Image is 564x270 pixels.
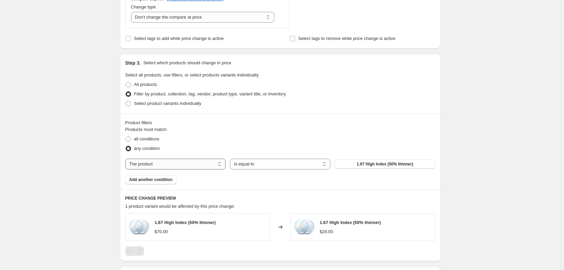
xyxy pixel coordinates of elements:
span: Products must match: [125,127,168,132]
div: Product filters [125,119,435,126]
span: Add another condition [129,177,173,182]
button: Add another condition [125,175,177,184]
span: Select product variants individually [134,101,201,106]
span: 1.67 High Index (50% thinner) [357,161,413,167]
span: Select tags to remove while price change is active [298,36,395,41]
span: 1 product variant would be affected by this price change: [125,204,235,209]
h2: Step 3. [125,60,141,66]
div: $70.00 [155,228,168,235]
div: $28.00 [320,228,333,235]
button: 1.67 High Index (50% thinner) [335,159,435,169]
h6: PRICE CHANGE PREVIEW [125,196,435,201]
span: all conditions [134,136,159,141]
span: Select tags to add while price change is active [134,36,224,41]
span: Filter by product, collection, tag, vendor, product type, variant title, or inventory [134,91,286,96]
span: 1.67 High Index (50% thinner) [320,220,381,225]
span: Select all products, use filters, or select products variants individually [125,72,259,77]
nav: Pagination [125,246,144,256]
span: any condition [134,146,160,151]
img: 18139a08-cf5_80x.jpg [129,217,149,237]
span: All products [134,82,157,87]
img: 18139a08-cf5_80x.jpg [294,217,314,237]
p: Select which products should change in price [143,60,231,66]
span: Change type [131,4,156,9]
span: 1.67 High Index (50% thinner) [155,220,216,225]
